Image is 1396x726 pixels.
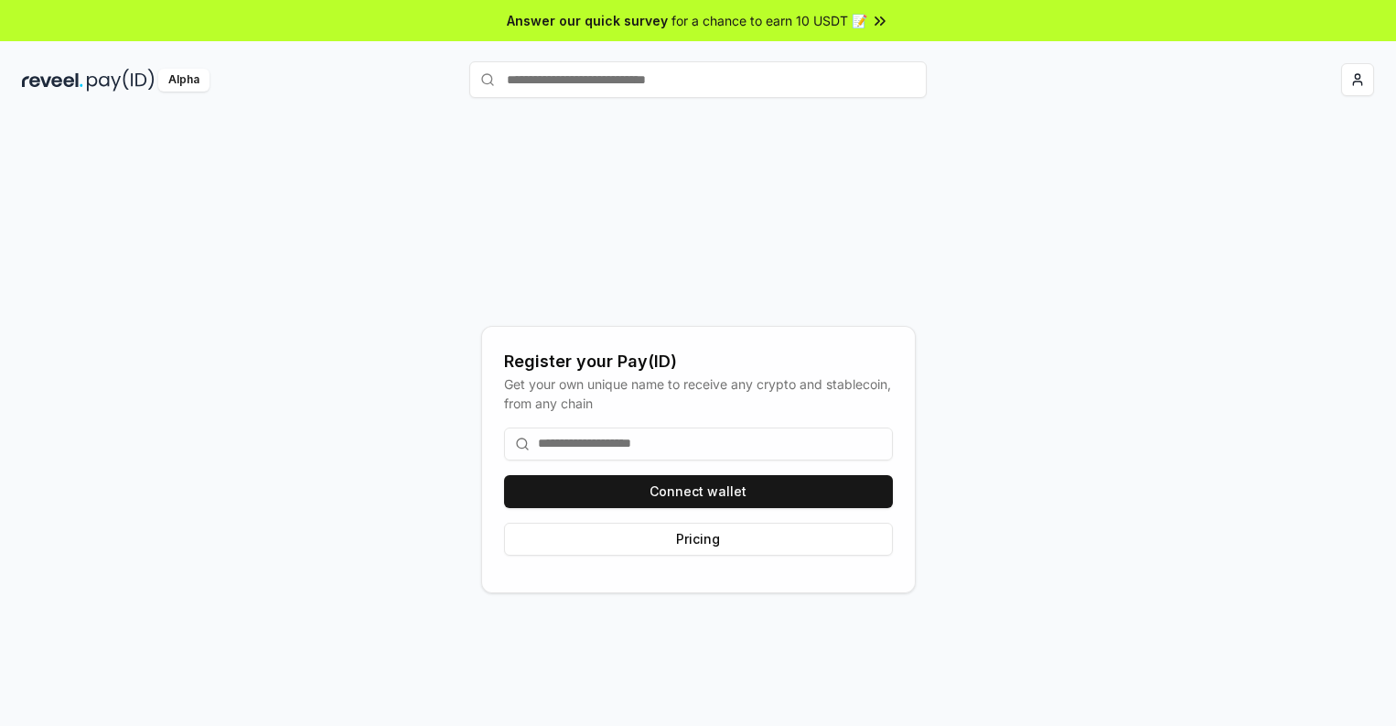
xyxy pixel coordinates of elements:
img: reveel_dark [22,69,83,92]
span: Answer our quick survey [507,11,668,30]
div: Alpha [158,69,209,92]
div: Register your Pay(ID) [504,349,893,374]
button: Pricing [504,523,893,556]
div: Get your own unique name to receive any crypto and stablecoin, from any chain [504,374,893,413]
span: for a chance to earn 10 USDT 📝 [671,11,867,30]
img: pay_id [87,69,155,92]
button: Connect wallet [504,475,893,508]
